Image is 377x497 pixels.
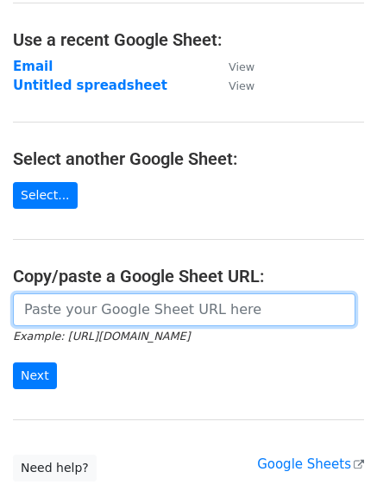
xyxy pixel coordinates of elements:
a: Select... [13,182,78,209]
a: View [211,78,254,93]
h4: Copy/paste a Google Sheet URL: [13,266,364,286]
input: Paste your Google Sheet URL here [13,293,355,326]
h4: Select another Google Sheet: [13,148,364,169]
a: Email [13,59,53,74]
a: View [211,59,254,74]
a: Untitled spreadsheet [13,78,167,93]
input: Next [13,362,57,389]
small: View [229,79,254,92]
h4: Use a recent Google Sheet: [13,29,364,50]
small: View [229,60,254,73]
a: Google Sheets [257,456,364,472]
a: Need help? [13,455,97,481]
small: Example: [URL][DOMAIN_NAME] [13,330,190,343]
